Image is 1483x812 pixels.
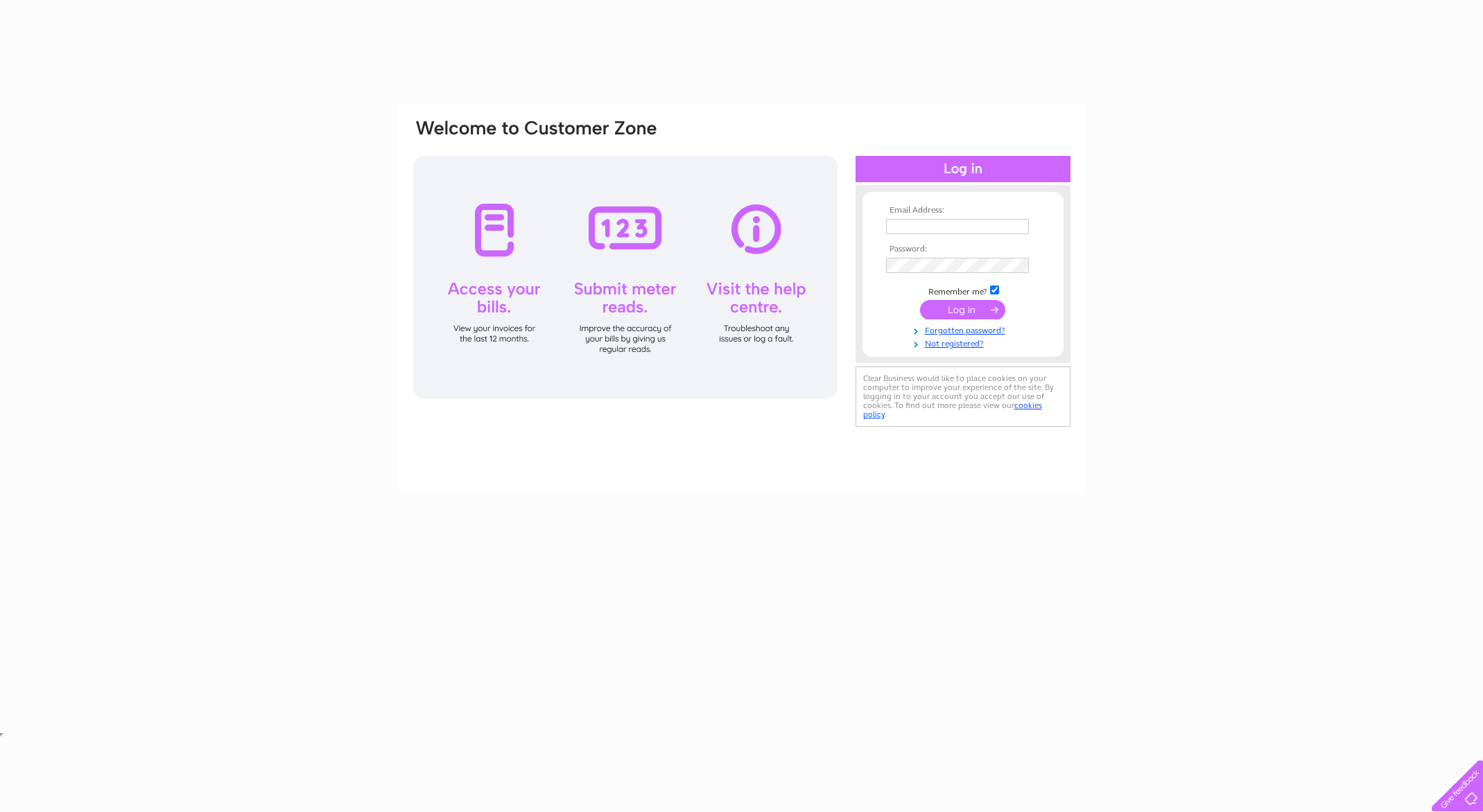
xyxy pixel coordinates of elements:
a: Not registered? [886,336,1043,349]
a: Forgotten password? [886,323,1043,336]
th: Password: [883,245,1043,254]
th: Email Address: [883,206,1043,215]
a: cookies policy [863,400,1042,419]
input: Submit [920,300,1005,319]
td: Remember me? [883,283,1043,297]
div: Clear Business would like to place cookies on your computer to improve your experience of the sit... [856,367,1070,427]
